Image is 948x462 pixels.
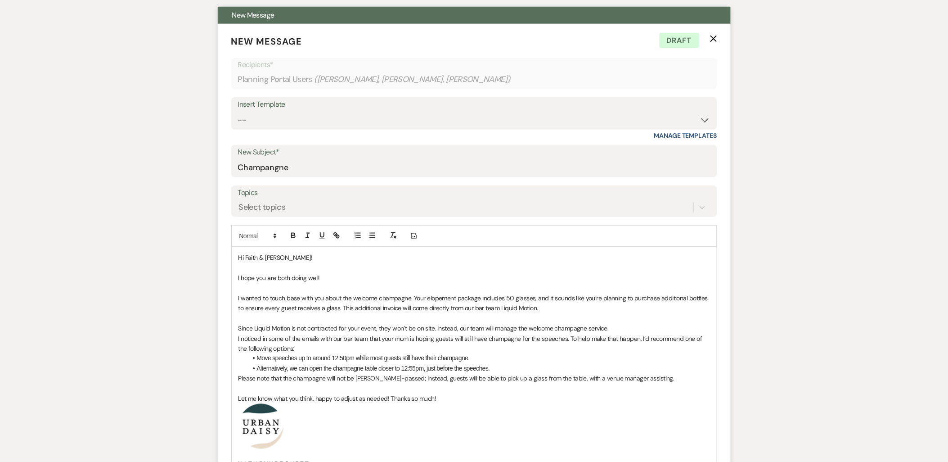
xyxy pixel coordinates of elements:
[238,323,710,333] p: Since Liquid Motion is not contracted for your event, they won’t be on site. Instead, our team wi...
[660,33,699,48] span: Draft
[238,273,710,283] p: I hope you are both doing well!
[232,10,274,20] span: New Message
[238,146,710,159] label: New Subject*
[231,36,302,47] span: New Message
[247,353,710,363] li: Move speeches up to around 12:50pm while most guests still have their champagne.
[238,71,710,88] div: Planning Portal Users
[238,254,313,262] span: Hi Faith & [PERSON_NAME]!
[238,334,710,354] p: I noticed in some of the emails with our bar team that your mom is hoping guests will still have ...
[238,186,710,199] label: Topics
[238,394,710,404] p: Let me know what you think, happy to adjust as needed! Thanks so much!
[238,293,710,313] p: I wanted to touch base with you about the welcome champagne. Your elopement package includes 50 g...
[238,59,710,71] p: Recipients*
[238,374,710,384] p: Please note that the champagne will not be [PERSON_NAME]-passed; instead, guests will be able to ...
[238,98,710,111] div: Insert Template
[654,131,717,140] a: Manage Templates
[247,364,710,374] li: Alternatively, we can open the champagne table closer to 12:55pm, just before the speeches.
[239,202,286,214] div: Select topics
[314,73,511,86] span: ( [PERSON_NAME], [PERSON_NAME], [PERSON_NAME] )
